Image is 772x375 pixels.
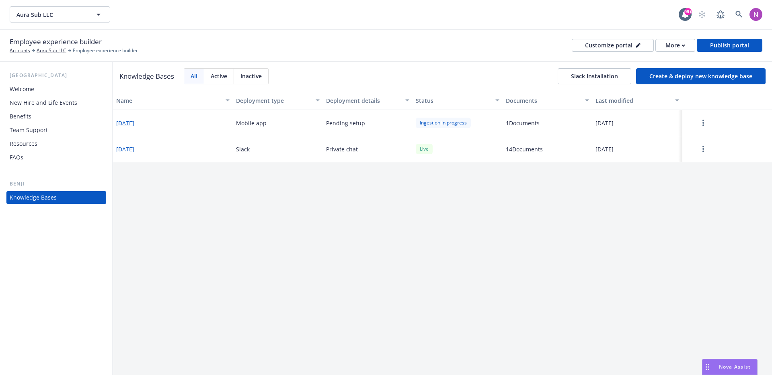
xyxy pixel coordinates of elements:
span: Inactive [240,72,262,80]
span: 1 Documents [506,119,540,127]
span: Nova Assist [719,363,751,370]
button: more [686,115,721,131]
a: Team Support [6,124,106,137]
a: Accounts [10,47,30,54]
button: Publish portal [697,39,762,52]
div: More [665,39,685,51]
div: Live [416,144,433,154]
span: Slack [236,145,250,153]
img: photo [749,8,762,21]
span: 14 Documents [506,145,543,153]
button: Name [113,91,233,110]
a: Report a Bug [712,6,729,22]
div: Resources [10,137,37,150]
div: Customize portal [585,39,641,51]
button: Create & deploy new knowledge base [636,68,766,84]
a: Knowledge Bases [6,191,106,204]
div: New Hire and Life Events [10,96,77,109]
button: Last modified [592,91,682,110]
div: Welcome [10,83,34,96]
div: Drag to move [702,359,712,375]
a: Resources [6,137,106,150]
div: Status [416,96,491,105]
span: All [191,72,197,80]
a: New Hire and Life Events [6,96,106,109]
a: Search [731,6,747,22]
button: [DATE] [116,145,134,153]
button: More [655,39,695,52]
button: Customize portal [572,39,654,52]
div: FAQs [10,151,23,164]
div: Knowledge Bases [10,191,57,204]
span: Private chat [326,145,358,153]
button: Deployment details [323,91,413,110]
span: Active [211,72,227,80]
span: [DATE] [595,119,614,127]
span: Aura Sub LLC [16,10,86,19]
span: Employee experience builder [73,47,138,54]
button: [DATE] [116,119,134,127]
h3: Knowledge Bases [119,71,174,82]
div: [GEOGRAPHIC_DATA] [6,71,106,79]
div: Team Support [10,124,48,137]
div: Benefits [10,110,31,123]
div: Deployment type [236,96,311,105]
div: Name [116,96,221,105]
a: Start snowing [694,6,710,22]
button: Slack Installation [558,68,631,84]
a: Benefits [6,110,106,123]
div: Deployment details [326,96,401,105]
a: more [698,144,708,154]
a: FAQs [6,151,106,164]
button: Status [413,91,503,110]
button: Nova Assist [702,359,758,375]
a: Welcome [6,83,106,96]
span: Mobile app [236,119,267,127]
div: 99+ [684,8,692,15]
a: Aura Sub LLC [37,47,66,54]
div: Documents [506,96,581,105]
button: more [686,141,721,157]
div: Benji [6,180,106,188]
div: Ingestion in progress [416,118,471,128]
button: Aura Sub LLC [10,6,110,22]
span: Employee experience builder [10,37,102,47]
span: Pending setup [326,119,365,127]
span: [DATE] [595,145,614,153]
div: Publish portal [710,39,749,51]
div: Last modified [595,96,670,105]
button: Documents [503,91,593,110]
button: Deployment type [233,91,323,110]
a: more [698,118,708,128]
